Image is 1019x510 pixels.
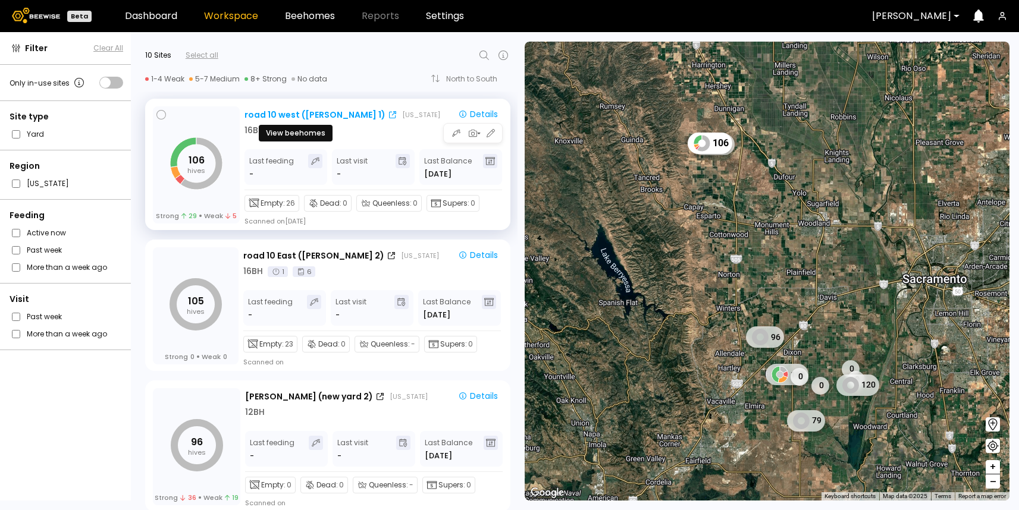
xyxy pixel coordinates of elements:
[286,198,295,209] span: 26
[10,160,123,172] div: Region
[343,198,347,209] span: 0
[223,352,227,361] span: 0
[191,435,203,449] tspan: 96
[249,168,255,180] div: -
[468,339,473,350] span: 0
[302,336,350,352] div: Dead:
[145,74,184,84] div: 1-4 Weak
[245,477,296,493] div: Empty:
[453,389,503,404] button: Details
[181,212,197,220] span: 29
[458,109,498,119] div: Details
[25,42,48,55] span: Filter
[423,295,471,321] div: Last Balance
[883,493,927,499] span: Map data ©2025
[249,154,294,180] div: Last feeding
[423,309,450,321] span: [DATE]
[10,209,123,222] div: Feeding
[458,250,498,260] div: Details
[93,43,123,53] span: Clear All
[353,477,418,493] div: Queenless:
[259,125,333,141] div: View beehomes
[426,11,464,21] a: Settings
[244,216,306,226] div: Scanned on [DATE]
[958,493,1006,499] a: Report a map error
[466,480,471,490] span: 0
[243,336,297,352] div: Empty:
[67,11,92,22] div: Beta
[413,198,418,209] span: 0
[339,480,344,490] span: 0
[188,448,206,457] tspan: hives
[180,493,196,502] span: 36
[244,109,385,121] div: road 10 west ([PERSON_NAME] 1)
[189,153,205,167] tspan: 106
[836,374,879,396] div: 120
[285,11,335,21] a: Beehomes
[244,74,287,84] div: 8+ Strong
[244,195,299,212] div: Empty:
[225,493,239,502] span: 19
[293,266,315,277] div: 6
[245,391,373,403] div: [PERSON_NAME] (new yard 2)
[300,477,348,493] div: Dead:
[355,336,419,352] div: Queenless:
[528,485,567,500] a: Open this area in Google Maps (opens a new window)
[243,250,384,262] div: road 10 East ([PERSON_NAME] 2)
[787,410,825,432] div: 79
[190,352,195,361] span: 0
[10,111,123,123] div: Site type
[27,128,44,140] label: Yard
[10,75,86,90] div: Only in-use sites
[425,450,452,462] span: [DATE]
[268,266,288,277] div: 1
[27,177,69,190] label: [US_STATE]
[986,474,1000,489] button: –
[986,460,1000,474] button: +
[337,450,341,462] div: -
[27,244,62,256] label: Past week
[390,392,428,401] div: [US_STATE]
[187,166,205,175] tspan: hives
[411,339,415,350] span: -
[989,459,996,474] span: +
[453,108,503,122] button: Details
[458,391,498,401] div: Details
[304,195,352,212] div: Dead:
[291,74,327,84] div: No data
[10,293,123,306] div: Visit
[337,436,368,462] div: Last visit
[362,11,399,21] span: Reports
[248,295,293,321] div: Last feeding
[446,75,506,83] div: North to South
[847,371,865,389] div: 0
[245,498,286,508] div: Scanned on
[746,326,784,348] div: 96
[341,339,346,350] span: 0
[424,168,452,180] span: [DATE]
[287,480,291,490] span: 0
[453,248,503,263] button: Details
[471,198,475,209] span: 0
[336,309,340,321] div: -
[189,74,240,84] div: 5-7 Medium
[125,11,177,21] a: Dashboard
[402,110,440,119] div: [US_STATE]
[687,133,732,154] div: 106
[27,310,62,323] label: Past week
[790,368,808,386] div: 0
[337,168,341,180] div: -
[165,352,227,361] div: Strong Weak
[243,265,263,278] div: 16 BH
[528,485,567,500] img: Google
[12,8,60,23] img: Beewise logo
[188,294,204,308] tspan: 105
[425,436,472,462] div: Last Balance
[824,492,876,500] button: Keyboard shortcuts
[250,436,294,462] div: Last feeding
[424,336,477,352] div: Supers:
[422,477,475,493] div: Supers:
[842,360,860,378] div: 0
[243,357,284,367] div: Scanned on
[156,212,237,220] div: Strong Weak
